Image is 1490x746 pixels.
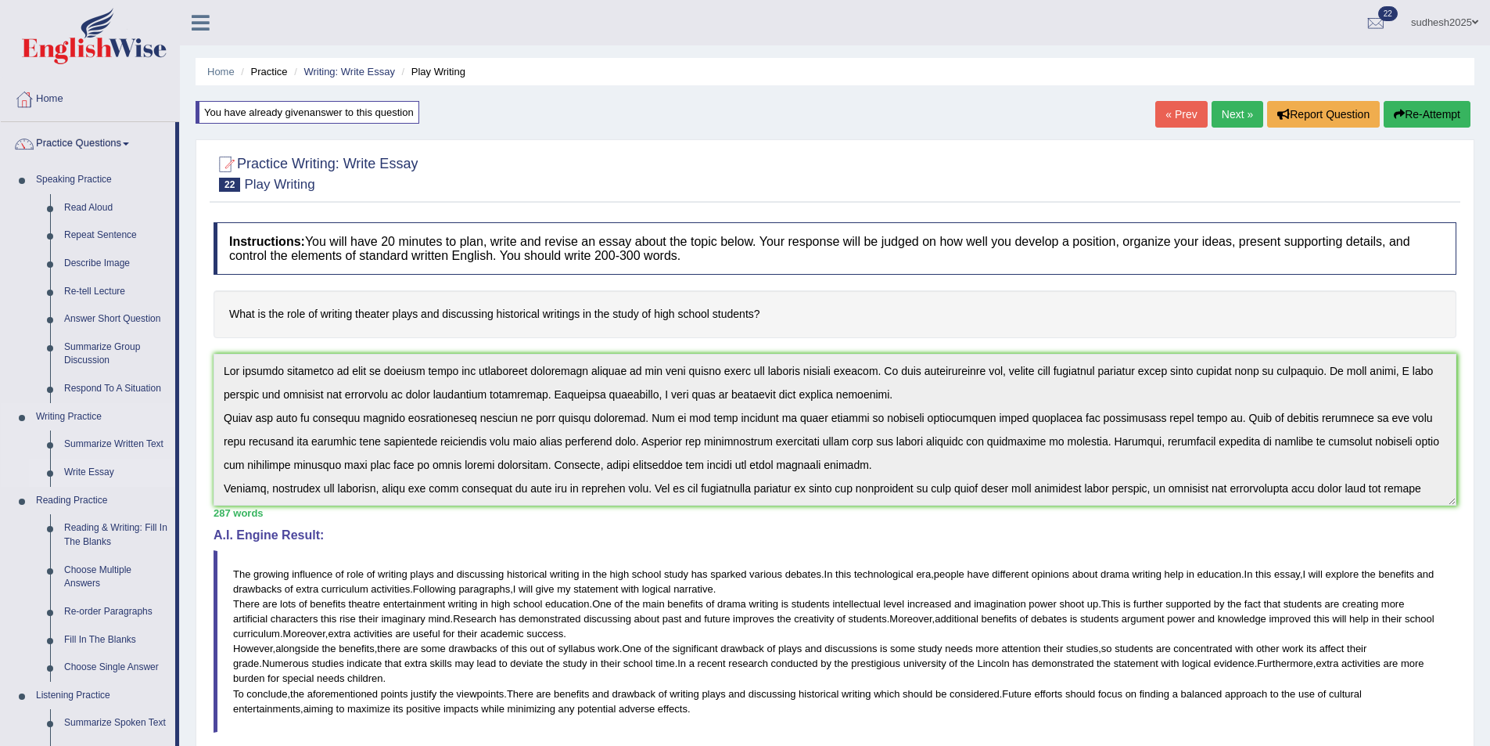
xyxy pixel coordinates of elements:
span: has [691,568,708,580]
span: are [404,643,418,654]
span: have [967,568,989,580]
span: high [491,598,511,610]
small: Play Writing [244,177,314,192]
span: with [1161,658,1179,669]
span: 22 [219,178,240,192]
span: The [233,568,250,580]
span: the [655,643,670,654]
span: for [443,628,454,640]
div: You have already given answer to this question [196,101,419,124]
span: study [664,568,688,580]
span: this [835,568,851,580]
span: the [835,658,849,669]
span: drawbacks [448,643,497,654]
span: writing [670,688,699,700]
span: historical [799,688,838,700]
span: power [1167,613,1194,625]
span: Numerous [262,658,309,669]
span: needs [317,672,344,684]
a: Re-order Paragraphs [57,598,175,626]
span: plays [778,643,802,654]
span: mind [428,613,450,625]
span: the [440,688,454,700]
span: a [689,658,695,669]
span: the [777,613,791,625]
span: are [1384,658,1398,669]
span: the [593,568,607,580]
span: their [601,658,620,669]
b: Instructions: [229,235,305,248]
button: Re-Attempt [1384,101,1470,128]
span: with [621,583,639,595]
span: school [513,598,543,610]
span: are [263,598,278,610]
span: the [626,598,640,610]
span: other [1256,643,1280,654]
span: increased [907,598,951,610]
span: the [546,658,560,669]
span: useful [413,628,440,640]
span: are [537,688,551,700]
span: past [662,613,682,625]
button: Report Question [1267,101,1380,128]
span: This [1101,598,1121,610]
a: Summarize Spoken Text [57,709,175,737]
span: opinions [1032,568,1069,580]
span: students [849,613,887,625]
span: There [507,688,533,700]
span: of [767,643,775,654]
a: Re-tell Lecture [57,278,175,306]
span: of [1020,613,1029,625]
span: future [704,613,730,625]
span: university [903,658,946,669]
span: writing [1132,568,1161,580]
span: work [598,643,619,654]
span: statement [573,583,618,595]
span: children [347,672,383,684]
span: further [1133,598,1163,610]
span: and [592,688,609,700]
a: « Prev [1155,101,1207,128]
span: influence [292,568,332,580]
span: level [884,598,905,610]
span: There [233,598,260,610]
span: students [1115,643,1153,654]
span: of [659,688,667,700]
span: education [545,598,589,610]
span: work [1282,643,1303,654]
span: Furthermore [1257,658,1313,669]
span: is [880,643,887,654]
span: activities [354,628,393,640]
span: are [1156,643,1171,654]
span: students [792,598,830,610]
span: creating [1342,598,1378,610]
span: burden [233,672,264,684]
span: benefits [310,598,346,610]
span: will [1332,613,1346,625]
span: this [512,643,527,654]
span: this [1255,568,1271,580]
a: Home [1,77,179,117]
span: debates [1031,613,1067,625]
span: activities [1341,658,1380,669]
span: is [781,598,788,610]
span: sparked [710,568,746,580]
span: students [1284,598,1322,610]
a: Summarize Written Text [57,431,175,459]
span: school [632,568,662,580]
span: discussions [824,643,877,654]
a: Choose Multiple Answers [57,557,175,598]
span: Following [413,583,456,595]
span: historical [507,568,547,580]
a: Choose Single Answer [57,654,175,682]
div: 287 words [214,506,1456,521]
span: artificial [233,613,267,625]
span: are [395,628,410,640]
span: writing [378,568,408,580]
span: curriculum [233,628,280,640]
span: 22 [1378,6,1398,21]
span: in [480,598,488,610]
span: writing [842,688,871,700]
span: imaginary [381,613,425,625]
span: drawbacks [233,583,282,595]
